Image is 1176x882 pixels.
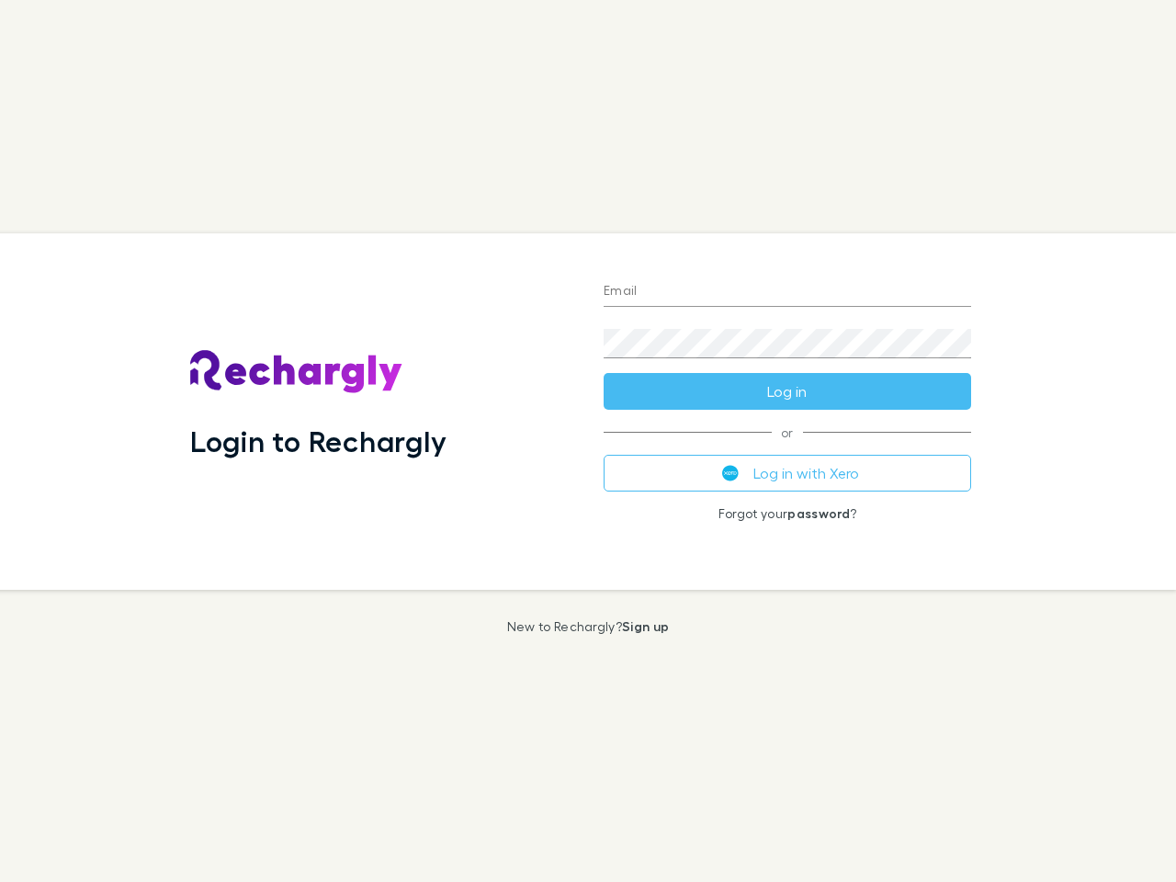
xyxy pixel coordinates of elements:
button: Log in with Xero [604,455,971,492]
span: or [604,432,971,433]
img: Xero's logo [722,465,739,481]
a: password [787,505,850,521]
h1: Login to Rechargly [190,424,447,458]
a: Sign up [622,618,669,634]
img: Rechargly's Logo [190,350,403,394]
button: Log in [604,373,971,410]
p: Forgot your ? [604,506,971,521]
p: New to Rechargly? [507,619,670,634]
